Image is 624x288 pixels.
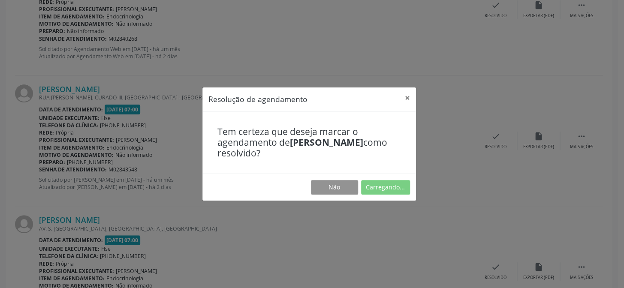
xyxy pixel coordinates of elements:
b: [PERSON_NAME] [290,136,363,148]
button: Não [311,180,358,195]
h5: Resolução de agendamento [208,93,307,105]
button: Close [399,87,416,108]
button: Carregando... [361,180,410,195]
h4: Tem certeza que deseja marcar o agendamento de como resolvido? [217,126,401,159]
